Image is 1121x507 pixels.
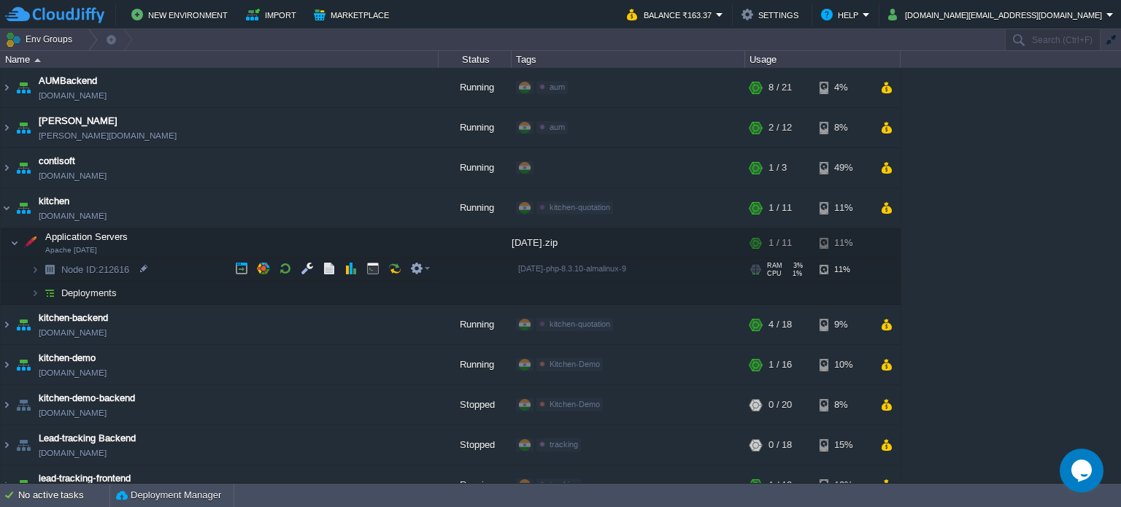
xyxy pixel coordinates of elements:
a: kitchen [39,194,69,209]
img: AMDAwAAAACH5BAEAAAAALAAAAAABAAEAAAICRAEAOw== [34,58,41,62]
a: contisoft [39,154,75,169]
a: [PERSON_NAME] [39,114,118,128]
img: AMDAwAAAACH5BAEAAAAALAAAAAABAAEAAAICRAEAOw== [13,68,34,107]
a: Node ID:212616 [60,263,131,276]
a: kitchen-demo [39,351,96,365]
span: 1% [787,270,802,277]
span: AUMBackend [39,74,97,88]
img: AMDAwAAAACH5BAEAAAAALAAAAAABAAEAAAICRAEAOw== [13,305,34,344]
img: AMDAwAAAACH5BAEAAAAALAAAAAABAAEAAAICRAEAOw== [1,188,12,228]
div: 8% [820,108,867,147]
button: Settings [741,6,803,23]
div: 0 / 18 [768,425,792,465]
div: 4% [820,68,867,107]
a: [PERSON_NAME][DOMAIN_NAME] [39,128,177,143]
iframe: chat widget [1060,449,1106,492]
div: 10% [820,345,867,384]
div: Running [439,305,512,344]
button: Import [246,6,301,23]
img: AMDAwAAAACH5BAEAAAAALAAAAAABAAEAAAICRAEAOw== [31,282,39,304]
span: tracking [550,480,578,489]
span: RAM [767,262,782,269]
a: Application ServersApache [DATE] [44,231,130,242]
div: 11% [820,228,867,258]
img: AMDAwAAAACH5BAEAAAAALAAAAAABAAEAAAICRAEAOw== [13,345,34,384]
div: Running [439,68,512,107]
span: tracking [550,440,578,449]
img: CloudJiffy [5,6,104,24]
div: 1 / 3 [768,148,787,187]
img: AMDAwAAAACH5BAEAAAAALAAAAAABAAEAAAICRAEAOw== [20,228,40,258]
a: [DOMAIN_NAME] [39,406,107,420]
div: Status [439,51,511,68]
button: [DOMAIN_NAME][EMAIL_ADDRESS][DOMAIN_NAME] [888,6,1106,23]
img: AMDAwAAAACH5BAEAAAAALAAAAAABAAEAAAICRAEAOw== [1,68,12,107]
div: Running [439,108,512,147]
img: AMDAwAAAACH5BAEAAAAALAAAAAABAAEAAAICRAEAOw== [13,188,34,228]
span: Apache [DATE] [45,246,97,255]
button: Marketplace [314,6,393,23]
a: [DOMAIN_NAME] [39,169,107,183]
div: Running [439,148,512,187]
button: New Environment [131,6,232,23]
button: Deployment Manager [116,488,221,503]
span: CPU [767,270,782,277]
img: AMDAwAAAACH5BAEAAAAALAAAAAABAAEAAAICRAEAOw== [1,385,12,425]
img: AMDAwAAAACH5BAEAAAAALAAAAAABAAEAAAICRAEAOw== [31,258,39,281]
div: No active tasks [18,484,109,507]
div: 49% [820,148,867,187]
a: [DOMAIN_NAME] [39,209,107,223]
span: Kitchen-Demo [550,400,600,409]
span: Application Servers [44,231,130,243]
div: Tags [512,51,744,68]
img: AMDAwAAAACH5BAEAAAAALAAAAAABAAEAAAICRAEAOw== [1,305,12,344]
a: lead-tracking-frontend [39,471,131,486]
a: Lead-tracking Backend [39,431,136,446]
span: kitchen-quotation [550,203,610,212]
a: kitchen-backend [39,311,108,325]
a: Deployments [60,287,119,299]
div: 1 / 11 [768,188,792,228]
div: Stopped [439,385,512,425]
img: AMDAwAAAACH5BAEAAAAALAAAAAABAAEAAAICRAEAOw== [1,425,12,465]
div: Stopped [439,425,512,465]
div: 9% [820,305,867,344]
img: AMDAwAAAACH5BAEAAAAALAAAAAABAAEAAAICRAEAOw== [39,258,60,281]
img: AMDAwAAAACH5BAEAAAAALAAAAAABAAEAAAICRAEAOw== [1,108,12,147]
div: Running [439,345,512,384]
div: 8% [820,385,867,425]
span: kitchen-quotation [550,320,610,328]
a: [DOMAIN_NAME] [39,325,107,340]
div: 4 / 18 [768,305,792,344]
a: [DOMAIN_NAME] [39,446,107,460]
img: AMDAwAAAACH5BAEAAAAALAAAAAABAAEAAAICRAEAOw== [39,282,60,304]
div: Running [439,188,512,228]
img: AMDAwAAAACH5BAEAAAAALAAAAAABAAEAAAICRAEAOw== [13,465,34,505]
img: AMDAwAAAACH5BAEAAAAALAAAAAABAAEAAAICRAEAOw== [1,148,12,187]
button: Help [821,6,863,23]
div: [DATE].zip [512,228,745,258]
div: 1 / 10 [768,465,792,505]
img: AMDAwAAAACH5BAEAAAAALAAAAAABAAEAAAICRAEAOw== [1,345,12,384]
div: 11% [820,258,867,281]
span: 212616 [60,263,131,276]
div: 2 / 12 [768,108,792,147]
div: 11% [820,188,867,228]
span: aum [550,123,565,131]
div: 1 / 16 [768,345,792,384]
button: Env Groups [5,29,77,50]
span: 3% [788,262,803,269]
span: Kitchen-Demo [550,360,600,368]
div: 1 / 11 [768,228,792,258]
a: kitchen-demo-backend [39,391,135,406]
span: aum [550,82,565,91]
span: Node ID: [61,264,99,275]
img: AMDAwAAAACH5BAEAAAAALAAAAAABAAEAAAICRAEAOw== [13,385,34,425]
